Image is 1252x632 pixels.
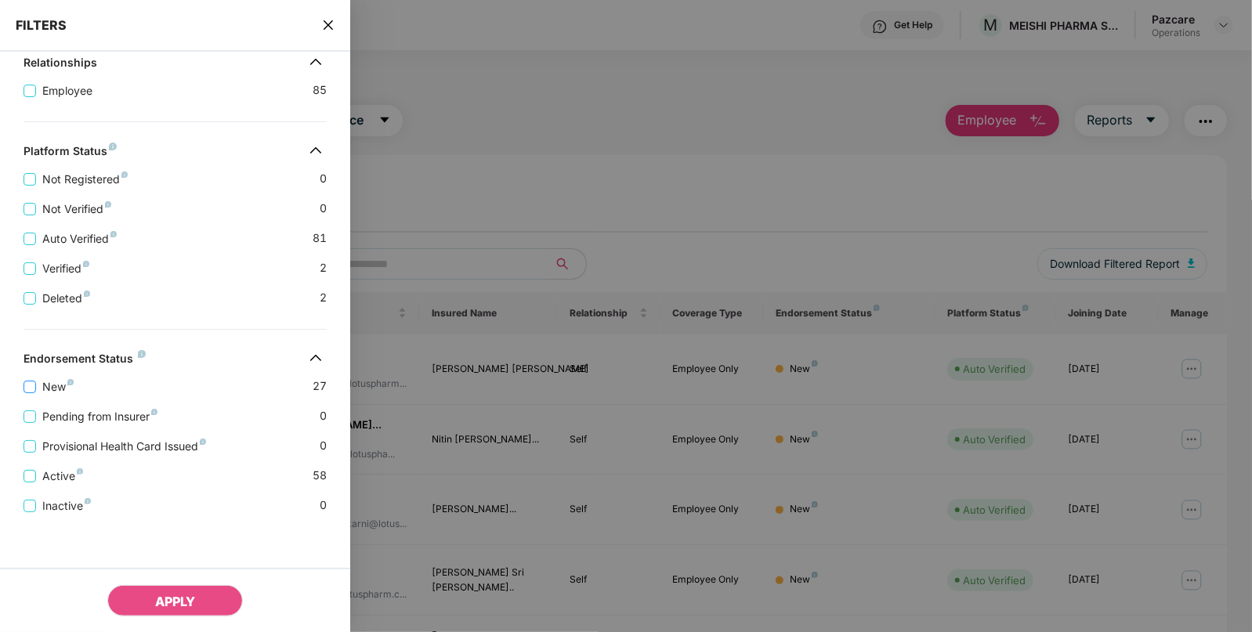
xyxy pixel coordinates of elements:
[36,230,123,247] span: Auto Verified
[320,497,327,515] span: 0
[322,17,335,33] span: close
[36,200,118,218] span: Not Verified
[313,81,327,99] span: 85
[200,439,206,445] img: svg+xml;base64,PHN2ZyB4bWxucz0iaHR0cDovL3d3dy53My5vcmcvMjAwMC9zdmciIHdpZHRoPSI4IiBoZWlnaHQ9IjgiIH...
[36,468,89,485] span: Active
[320,289,327,307] span: 2
[16,17,67,33] span: FILTERS
[121,172,128,178] img: svg+xml;base64,PHN2ZyB4bWxucz0iaHR0cDovL3d3dy53My5vcmcvMjAwMC9zdmciIHdpZHRoPSI4IiBoZWlnaHQ9IjgiIH...
[36,378,80,395] span: New
[24,56,97,74] div: Relationships
[151,409,157,415] img: svg+xml;base64,PHN2ZyB4bWxucz0iaHR0cDovL3d3dy53My5vcmcvMjAwMC9zdmciIHdpZHRoPSI4IiBoZWlnaHQ9IjgiIH...
[84,291,90,297] img: svg+xml;base64,PHN2ZyB4bWxucz0iaHR0cDovL3d3dy53My5vcmcvMjAwMC9zdmciIHdpZHRoPSI4IiBoZWlnaHQ9IjgiIH...
[313,229,327,247] span: 81
[67,379,74,385] img: svg+xml;base64,PHN2ZyB4bWxucz0iaHR0cDovL3d3dy53My5vcmcvMjAwMC9zdmciIHdpZHRoPSI4IiBoZWlnaHQ9IjgiIH...
[313,377,327,395] span: 27
[107,585,243,616] button: APPLY
[303,138,328,163] img: svg+xml;base64,PHN2ZyB4bWxucz0iaHR0cDovL3d3dy53My5vcmcvMjAwMC9zdmciIHdpZHRoPSIzMiIgaGVpZ2h0PSIzMi...
[24,352,146,370] div: Endorsement Status
[320,200,327,218] span: 0
[320,407,327,425] span: 0
[320,170,327,188] span: 0
[83,261,89,267] img: svg+xml;base64,PHN2ZyB4bWxucz0iaHR0cDovL3d3dy53My5vcmcvMjAwMC9zdmciIHdpZHRoPSI4IiBoZWlnaHQ9IjgiIH...
[85,498,91,504] img: svg+xml;base64,PHN2ZyB4bWxucz0iaHR0cDovL3d3dy53My5vcmcvMjAwMC9zdmciIHdpZHRoPSI4IiBoZWlnaHQ9IjgiIH...
[36,171,134,188] span: Not Registered
[36,497,97,515] span: Inactive
[105,201,111,208] img: svg+xml;base64,PHN2ZyB4bWxucz0iaHR0cDovL3d3dy53My5vcmcvMjAwMC9zdmciIHdpZHRoPSI4IiBoZWlnaHQ9IjgiIH...
[77,468,83,475] img: svg+xml;base64,PHN2ZyB4bWxucz0iaHR0cDovL3d3dy53My5vcmcvMjAwMC9zdmciIHdpZHRoPSI4IiBoZWlnaHQ9IjgiIH...
[320,259,327,277] span: 2
[36,290,96,307] span: Deleted
[36,260,96,277] span: Verified
[313,467,327,485] span: 58
[24,144,117,163] div: Platform Status
[320,437,327,455] span: 0
[110,231,117,237] img: svg+xml;base64,PHN2ZyB4bWxucz0iaHR0cDovL3d3dy53My5vcmcvMjAwMC9zdmciIHdpZHRoPSI4IiBoZWlnaHQ9IjgiIH...
[303,49,328,74] img: svg+xml;base64,PHN2ZyB4bWxucz0iaHR0cDovL3d3dy53My5vcmcvMjAwMC9zdmciIHdpZHRoPSIzMiIgaGVpZ2h0PSIzMi...
[109,143,117,150] img: svg+xml;base64,PHN2ZyB4bWxucz0iaHR0cDovL3d3dy53My5vcmcvMjAwMC9zdmciIHdpZHRoPSI4IiBoZWlnaHQ9IjgiIH...
[303,345,328,370] img: svg+xml;base64,PHN2ZyB4bWxucz0iaHR0cDovL3d3dy53My5vcmcvMjAwMC9zdmciIHdpZHRoPSIzMiIgaGVpZ2h0PSIzMi...
[36,408,164,425] span: Pending from Insurer
[155,594,195,609] span: APPLY
[36,438,212,455] span: Provisional Health Card Issued
[36,82,99,99] span: Employee
[138,350,146,358] img: svg+xml;base64,PHN2ZyB4bWxucz0iaHR0cDovL3d3dy53My5vcmcvMjAwMC9zdmciIHdpZHRoPSI4IiBoZWlnaHQ9IjgiIH...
